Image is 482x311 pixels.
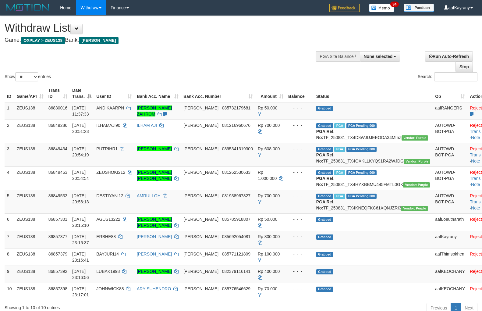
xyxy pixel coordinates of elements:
span: Vendor URL: https://trx4.1velocity.biz [402,135,428,141]
span: Copy 085785918807 to clipboard [222,217,250,222]
span: [PERSON_NAME] [183,217,218,222]
span: Marked by aafRornrotha [334,194,345,199]
td: aafThimsokhen [433,248,467,266]
td: AUTOWD-BOT-PGA [433,143,467,166]
span: Grabbed [316,106,333,111]
a: Reject [470,170,482,175]
img: Button%20Memo.svg [369,4,395,12]
span: 86857398 [48,286,67,291]
span: Rp 1.000.000 [258,170,277,181]
span: 86849434 [48,146,67,151]
td: ZEUS138 [14,231,46,248]
a: Reject [470,217,482,222]
span: PGA Pending [346,147,377,152]
a: [PERSON_NAME] [137,146,172,151]
a: Reject [470,252,482,256]
h4: Game: Bank: [5,37,315,43]
th: ID [5,85,14,102]
span: Copy 085776546629 to clipboard [222,286,250,291]
span: Rp 100.000 [258,252,280,256]
td: 4 [5,166,14,190]
span: Grabbed [316,217,333,222]
td: ZEUS138 [14,190,46,213]
span: 86830016 [48,105,67,110]
span: [PERSON_NAME] [183,170,218,175]
span: None selected [364,54,393,59]
span: 86857377 [48,234,67,239]
a: Note [471,182,480,187]
img: MOTION_logo.png [5,3,51,12]
td: 1 [5,102,14,120]
td: 7 [5,231,14,248]
td: AUTOWD-BOT-PGA [433,190,467,213]
span: [DATE] 23:17:01 [72,286,89,297]
img: panduan.png [404,4,434,12]
th: Game/API: activate to sort column ascending [14,85,46,102]
span: OXPLAY > ZEUS138 [21,37,65,44]
span: [DATE] 23:16:37 [72,234,89,245]
span: 86849286 [48,123,67,128]
span: [PERSON_NAME] [183,123,218,128]
span: Copy 081262530633 to clipboard [222,170,250,175]
th: User ID: activate to sort column ascending [94,85,134,102]
td: TF_250831_TX4KNEQFKC61XQNJZRI3 [314,190,433,213]
a: Note [471,206,480,210]
span: [DATE] 20:54:19 [72,146,89,157]
a: Reject [470,234,482,239]
span: 34 [390,2,399,7]
span: [PERSON_NAME] [183,146,218,151]
span: Grabbed [316,287,333,292]
b: PGA Ref. No: [316,152,335,163]
span: Marked by aafRornrotha [334,123,345,128]
span: Grabbed [316,234,333,240]
td: AUTOWD-BOT-PGA [433,120,467,143]
td: TF_250831_TX4OXKLLKYQ91RA2WJDG [314,143,433,166]
th: Date Trans.: activate to sort column descending [70,85,94,102]
th: Status [314,85,433,102]
div: - - - [288,105,311,111]
td: ZEUS138 [14,102,46,120]
span: Grabbed [316,170,333,175]
span: [PERSON_NAME] [183,193,218,198]
td: aafKEOCHANY [433,283,467,300]
div: - - - [288,216,311,222]
b: PGA Ref. No: [316,199,335,210]
a: Reject [470,146,482,151]
span: ZEUSHOKI212 [96,170,125,175]
a: Note [471,135,480,140]
a: AMRULLOH [137,193,161,198]
a: ILHAM AJI [137,123,157,128]
span: Vendor URL: https://trx4.1velocity.biz [404,159,430,164]
span: Rp 608.000 [258,146,280,151]
td: 10 [5,283,14,300]
span: Rp 700.000 [258,193,280,198]
td: aafKEOCHANY [433,266,467,283]
a: Note [471,159,480,163]
span: Marked by aafRornrotha [334,147,345,152]
span: [DATE] 23:16:56 [72,269,89,280]
span: Rp 70.000 [258,286,278,291]
span: 86857379 [48,252,67,256]
span: 86857392 [48,269,67,274]
div: - - - [288,193,311,199]
span: DESTIYANI12 [96,193,123,198]
th: Bank Acc. Name: activate to sort column ascending [134,85,181,102]
span: 86857301 [48,217,67,222]
span: JOHNWICK88 [96,286,124,291]
span: Vendor URL: https://trx4.1velocity.biz [401,206,428,211]
span: Grabbed [316,252,333,257]
td: 5 [5,190,14,213]
span: PGA Pending [346,123,377,128]
td: 3 [5,143,14,166]
span: PUTRIHR1 [96,146,118,151]
span: LUBAK1998 [96,269,120,274]
img: Feedback.jpg [329,4,360,12]
span: Copy 081938967827 to clipboard [222,193,250,198]
a: [PERSON_NAME] [137,234,172,239]
a: [PERSON_NAME] [137,269,172,274]
a: [PERSON_NAME] ZAHROM [137,105,172,116]
span: [DATE] 20:54:54 [72,170,89,181]
span: PGA Pending [346,170,377,175]
div: PGA Site Balance / [316,51,360,62]
td: 6 [5,213,14,231]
